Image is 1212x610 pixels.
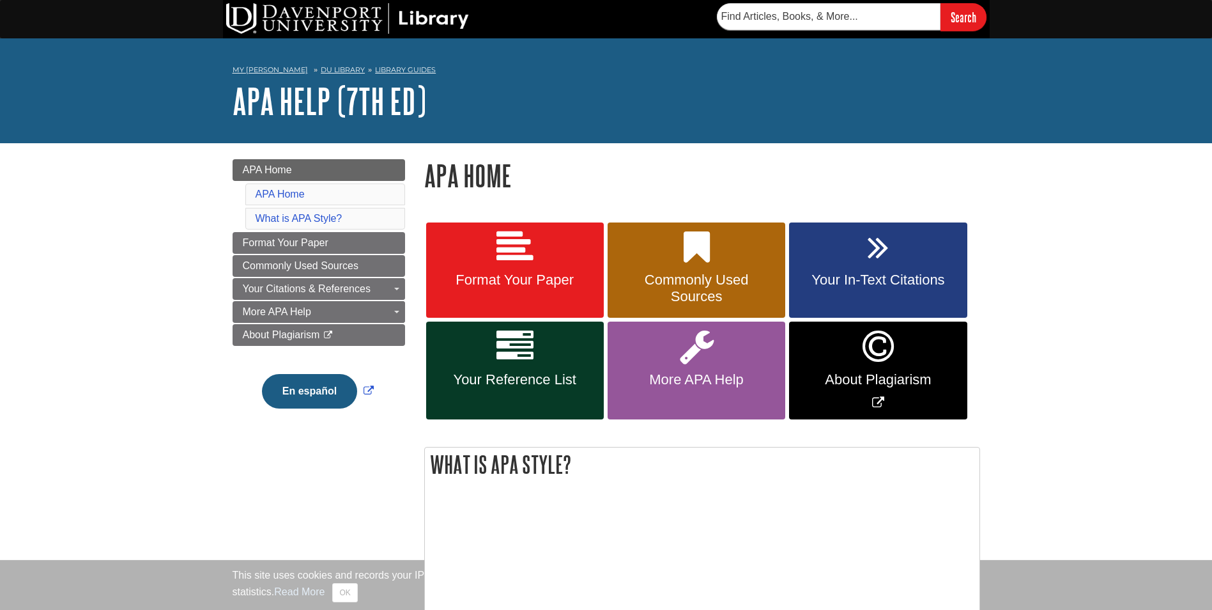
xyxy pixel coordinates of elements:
a: Your Reference List [426,322,604,419]
span: More APA Help [243,306,311,317]
a: My [PERSON_NAME] [233,65,308,75]
a: APA Home [256,189,305,199]
a: Format Your Paper [233,232,405,254]
a: DU Library [321,65,365,74]
a: Commonly Used Sources [608,223,785,318]
button: Close [332,583,357,602]
h2: What is APA Style? [425,448,979,481]
a: Your In-Text Citations [789,223,967,318]
a: Link opens in new window [259,386,377,396]
input: Find Articles, Books, & More... [717,3,940,30]
a: APA Help (7th Ed) [233,81,426,121]
a: What is APA Style? [256,213,342,224]
nav: breadcrumb [233,61,980,82]
a: Format Your Paper [426,223,604,318]
span: Format Your Paper [436,272,594,288]
form: Searches DU Library's articles, books, and more [717,3,986,31]
a: Commonly Used Sources [233,255,405,277]
span: More APA Help [617,371,776,388]
button: En español [262,374,357,409]
a: APA Home [233,159,405,181]
a: Link opens in new window [789,322,967,419]
a: About Plagiarism [233,324,405,346]
span: Commonly Used Sources [617,272,776,305]
a: More APA Help [608,322,785,419]
span: Your In-Text Citations [799,272,957,288]
span: About Plagiarism [799,371,957,388]
span: About Plagiarism [243,329,320,340]
span: Commonly Used Sources [243,260,358,271]
img: DU Library [226,3,469,34]
span: APA Home [243,164,292,175]
a: More APA Help [233,301,405,323]
h1: APA Home [424,159,980,192]
span: Your Citations & References [243,283,371,294]
span: Format Your Paper [243,237,328,248]
input: Search [940,3,986,31]
a: Read More [274,586,325,597]
a: Library Guides [375,65,436,74]
a: Your Citations & References [233,278,405,300]
i: This link opens in a new window [323,331,334,340]
div: This site uses cookies and records your IP address for usage statistics. Additionally, we use Goo... [233,568,980,602]
div: Guide Page Menu [233,159,405,430]
span: Your Reference List [436,371,594,388]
